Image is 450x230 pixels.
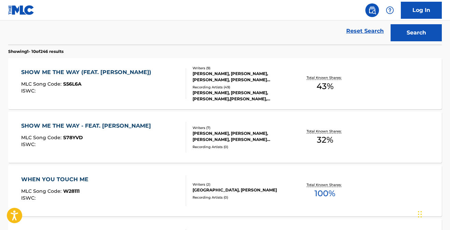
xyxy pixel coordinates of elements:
[8,48,64,55] p: Showing 1 - 10 of 246 results
[21,141,37,147] span: ISWC :
[21,175,92,184] div: WHEN YOU TOUCH ME
[21,68,155,76] div: SHOW ME THE WAY (FEAT. [PERSON_NAME])
[307,129,343,134] p: Total Known Shares:
[193,182,289,187] div: Writers ( 2 )
[193,71,289,83] div: [PERSON_NAME], [PERSON_NAME], [PERSON_NAME], [PERSON_NAME] [PERSON_NAME], [PERSON_NAME], [PERSON_...
[365,3,379,17] a: Public Search
[63,188,80,194] span: W28111
[8,165,442,216] a: WHEN YOU TOUCH MEMLC Song Code:W28111ISWC:Writers (2)[GEOGRAPHIC_DATA], [PERSON_NAME]Recording Ar...
[307,182,343,187] p: Total Known Shares:
[343,24,387,39] a: Reset Search
[193,85,289,90] div: Recording Artists ( 49 )
[21,88,37,94] span: ISWC :
[307,75,343,80] p: Total Known Shares:
[386,6,394,14] img: help
[21,134,63,141] span: MLC Song Code :
[418,204,422,225] div: Drag
[317,80,334,92] span: 43 %
[416,197,450,230] iframe: Chat Widget
[63,134,83,141] span: S78YVD
[21,122,154,130] div: SHOW ME THE WAY - FEAT. [PERSON_NAME]
[391,24,442,41] button: Search
[317,134,333,146] span: 32 %
[8,5,34,15] img: MLC Logo
[8,58,442,109] a: SHOW ME THE WAY (FEAT. [PERSON_NAME])MLC Song Code:S56L6AISWC:Writers (9)[PERSON_NAME], [PERSON_N...
[401,2,442,19] a: Log In
[193,130,289,143] div: [PERSON_NAME], [PERSON_NAME], [PERSON_NAME], [PERSON_NAME] [PERSON_NAME], [PERSON_NAME], [PERSON_...
[193,187,289,193] div: [GEOGRAPHIC_DATA], [PERSON_NAME]
[193,125,289,130] div: Writers ( 7 )
[63,81,82,87] span: S56L6A
[368,6,376,14] img: search
[193,144,289,149] div: Recording Artists ( 0 )
[193,195,289,200] div: Recording Artists ( 0 )
[21,195,37,201] span: ISWC :
[193,66,289,71] div: Writers ( 9 )
[383,3,397,17] div: Help
[21,188,63,194] span: MLC Song Code :
[21,81,63,87] span: MLC Song Code :
[8,112,442,163] a: SHOW ME THE WAY - FEAT. [PERSON_NAME]MLC Song Code:S78YVDISWC:Writers (7)[PERSON_NAME], [PERSON_N...
[314,187,335,200] span: 100 %
[193,90,289,102] div: [PERSON_NAME], [PERSON_NAME], [PERSON_NAME],[PERSON_NAME], [PERSON_NAME], [PERSON_NAME]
